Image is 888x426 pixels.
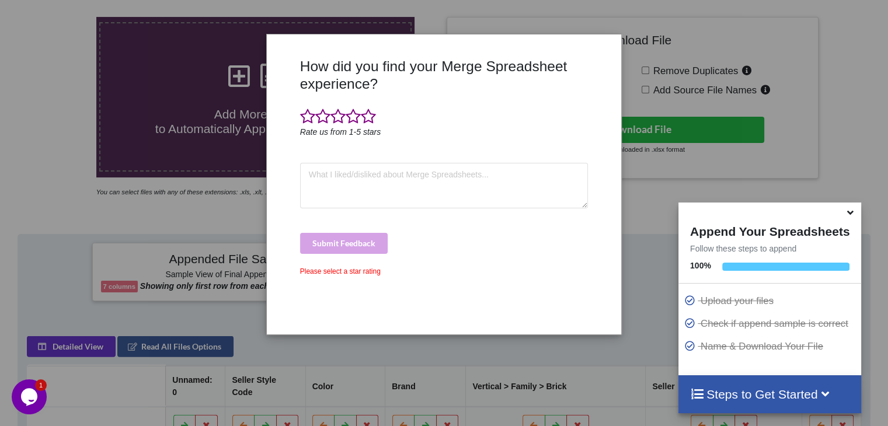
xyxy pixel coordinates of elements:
h3: How did you find your Merge Spreadsheet experience? [300,58,588,92]
i: Rate us from 1-5 stars [300,127,381,137]
iframe: chat widget [12,379,49,414]
p: Follow these steps to append [678,243,861,254]
p: Check if append sample is correct [684,316,858,331]
h4: Steps to Get Started [690,387,849,401]
h4: Append Your Spreadsheets [678,221,861,239]
p: Upload your files [684,294,858,308]
iframe: chat widget [12,196,222,373]
div: Please select a star rating [300,266,588,277]
p: Name & Download Your File [684,339,858,354]
b: 100 % [690,261,711,270]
